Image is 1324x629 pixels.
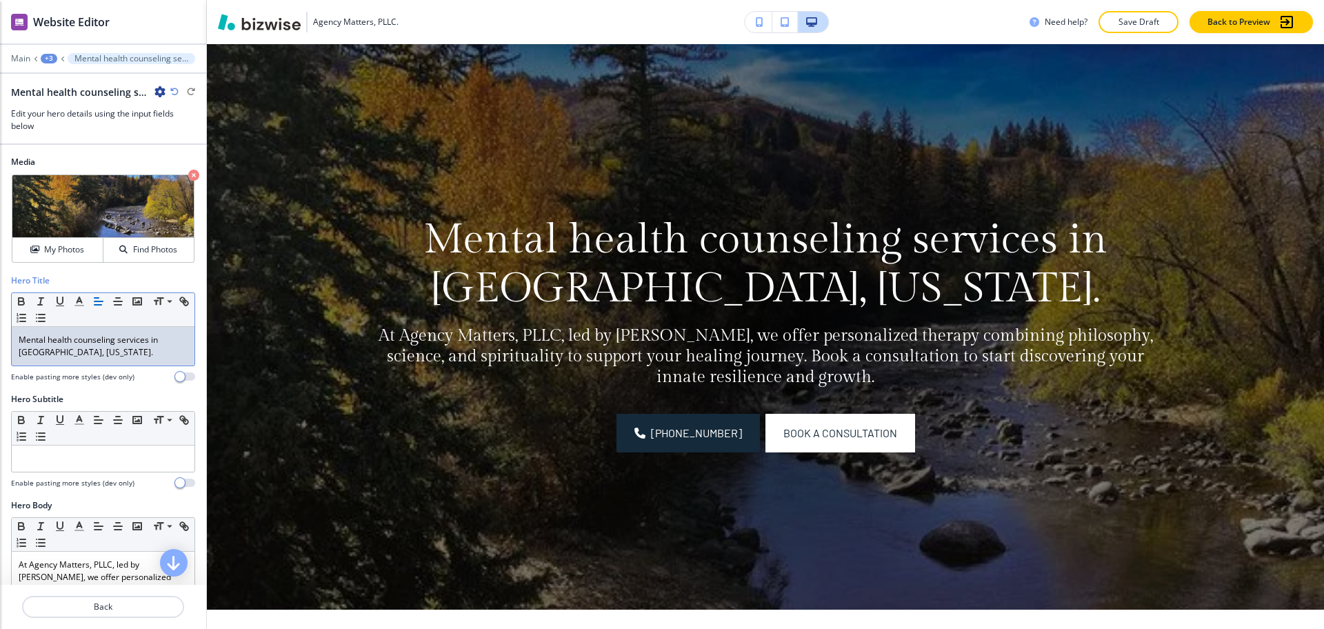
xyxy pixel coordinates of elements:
button: My Photos [12,238,103,262]
button: +3 [41,54,57,63]
img: Banner Image [207,44,1324,610]
h3: Edit your hero details using the input fields below [11,108,195,132]
p: Back [23,601,183,613]
p: Save Draft [1116,16,1161,28]
div: My PhotosFind Photos [11,174,195,263]
img: Bizwise Logo [218,14,301,30]
button: Back to Preview [1190,11,1313,33]
h4: Enable pasting more styles (dev only) [11,372,134,382]
h2: Mental health counseling services in [GEOGRAPHIC_DATA], [US_STATE]. [11,85,149,99]
h4: Find Photos [133,243,177,256]
button: Main [11,54,30,63]
h4: Enable pasting more styles (dev only) [11,478,134,488]
p: Mental health counseling services in [GEOGRAPHIC_DATA], [US_STATE]. [19,334,188,359]
button: Back [22,596,184,618]
button: Save Draft [1099,11,1178,33]
button: Find Photos [103,238,194,262]
button: Agency Matters, PLLC. [218,12,399,32]
a: [PHONE_NUMBER] [616,414,760,452]
h2: Website Editor [33,14,110,30]
h2: Hero Title [11,274,50,287]
span: Book a Consultation [783,425,897,441]
p: Mental health counseling services in [GEOGRAPHIC_DATA], [US_STATE]. [74,54,188,63]
h4: My Photos [44,243,84,256]
p: Back to Preview [1207,16,1270,28]
button: Book a Consultation [765,414,915,452]
h1: Mental health counseling services in [GEOGRAPHIC_DATA], [US_STATE]. [368,215,1163,313]
p: At Agency Matters, PLLC, led by [PERSON_NAME], we offer personalized therapy combining philosophy... [368,326,1163,388]
h3: Agency Matters, PLLC. [313,16,399,28]
h2: Hero Body [11,499,52,512]
button: Mental health counseling services in [GEOGRAPHIC_DATA], [US_STATE]. [68,53,195,64]
h2: Hero Subtitle [11,393,63,406]
h2: Media [11,156,195,168]
span: [PHONE_NUMBER] [651,425,742,441]
h3: Need help? [1045,16,1087,28]
img: editor icon [11,14,28,30]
